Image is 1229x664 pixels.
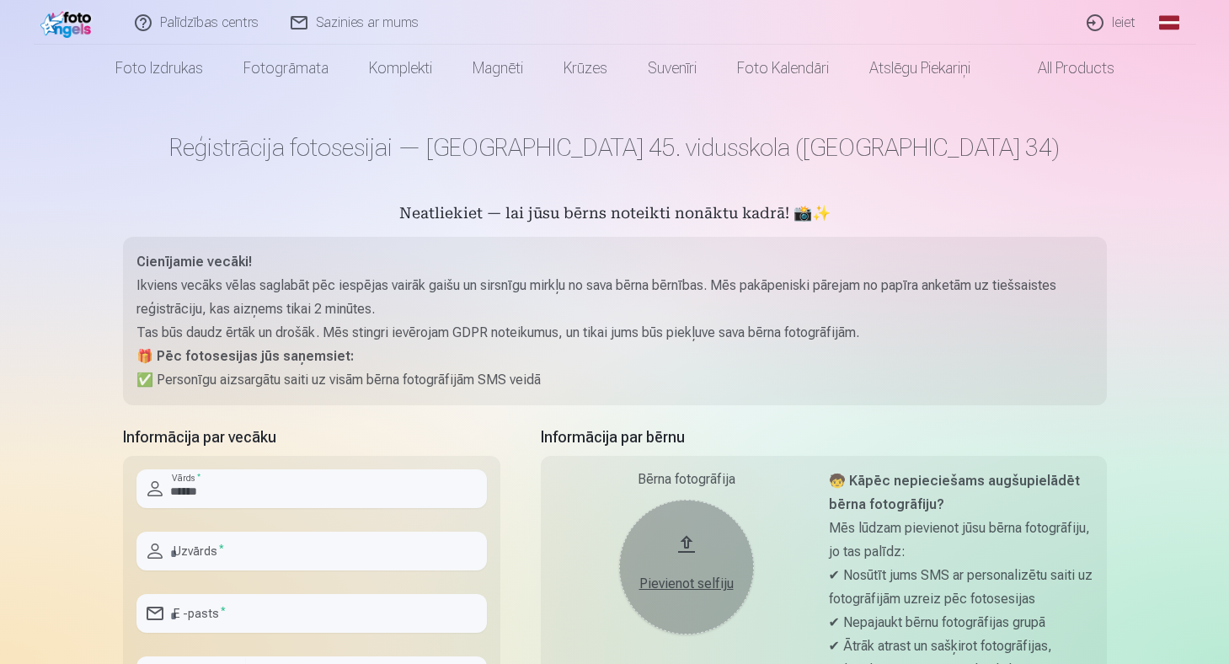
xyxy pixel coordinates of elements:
a: Fotogrāmata [223,45,349,92]
p: ✔ Nosūtīt jums SMS ar personalizētu saiti uz fotogrāfijām uzreiz pēc fotosesijas [829,564,1093,611]
a: Magnēti [452,45,543,92]
a: Foto izdrukas [95,45,223,92]
a: Krūzes [543,45,628,92]
button: Pievienot selfiju [619,500,754,635]
a: All products [991,45,1135,92]
strong: Cienījamie vecāki! [136,254,252,270]
h5: Neatliekiet — lai jūsu bērns noteikti nonāktu kadrā! 📸✨ [123,203,1107,227]
h1: Reģistrācija fotosesijai — [GEOGRAPHIC_DATA] 45. vidusskola ([GEOGRAPHIC_DATA] 34) [123,132,1107,163]
a: Atslēgu piekariņi [849,45,991,92]
img: /fa1 [40,7,96,38]
div: Pievienot selfiju [636,574,737,594]
a: Suvenīri [628,45,717,92]
h5: Informācija par vecāku [123,426,500,449]
p: Tas būs daudz ērtāk un drošāk. Mēs stingri ievērojam GDPR noteikumus, un tikai jums būs piekļuve ... [136,321,1093,345]
p: ✅ Personīgu aizsargātu saiti uz visām bērna fotogrāfijām SMS veidā [136,368,1093,392]
h5: Informācija par bērnu [541,426,1107,449]
a: Foto kalendāri [717,45,849,92]
a: Komplekti [349,45,452,92]
strong: 🧒 Kāpēc nepieciešams augšupielādēt bērna fotogrāfiju? [829,473,1080,512]
p: Mēs lūdzam pievienot jūsu bērna fotogrāfiju, jo tas palīdz: [829,517,1093,564]
p: Ikviens vecāks vēlas saglabāt pēc iespējas vairāk gaišu un sirsnīgu mirkļu no sava bērna bērnības... [136,274,1093,321]
p: ✔ Nepajaukt bērnu fotogrāfijas grupā [829,611,1093,635]
div: Bērna fotogrāfija [554,469,819,490]
strong: 🎁 Pēc fotosesijas jūs saņemsiet: [136,348,354,364]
